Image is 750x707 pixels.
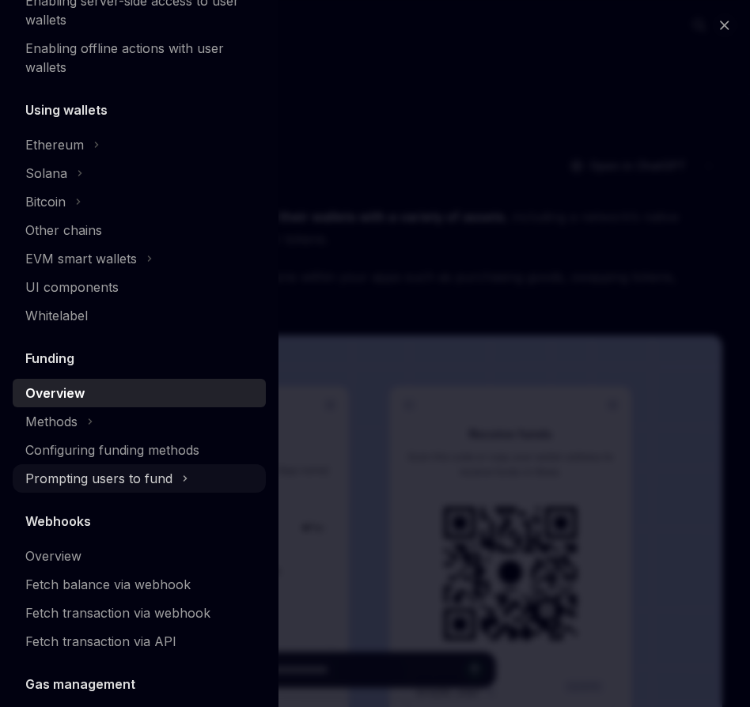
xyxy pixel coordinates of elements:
[25,249,137,268] div: EVM smart wallets
[25,469,172,488] div: Prompting users to fund
[25,164,67,183] div: Solana
[25,412,78,431] div: Methods
[25,39,256,77] div: Enabling offline actions with user wallets
[25,512,91,531] h5: Webhooks
[25,632,176,651] div: Fetch transaction via API
[13,570,266,599] a: Fetch balance via webhook
[25,349,74,368] h5: Funding
[25,603,210,622] div: Fetch transaction via webhook
[25,221,102,240] div: Other chains
[25,278,119,297] div: UI components
[13,436,266,464] a: Configuring funding methods
[25,440,199,459] div: Configuring funding methods
[13,34,266,81] a: Enabling offline actions with user wallets
[13,379,266,407] a: Overview
[25,306,88,325] div: Whitelabel
[25,575,191,594] div: Fetch balance via webhook
[25,546,81,565] div: Overview
[25,384,85,403] div: Overview
[13,542,266,570] a: Overview
[13,216,266,244] a: Other chains
[13,301,266,330] a: Whitelabel
[25,192,66,211] div: Bitcoin
[25,100,108,119] h5: Using wallets
[13,599,266,627] a: Fetch transaction via webhook
[13,627,266,656] a: Fetch transaction via API
[13,273,266,301] a: UI components
[25,135,84,154] div: Ethereum
[25,675,135,694] h5: Gas management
